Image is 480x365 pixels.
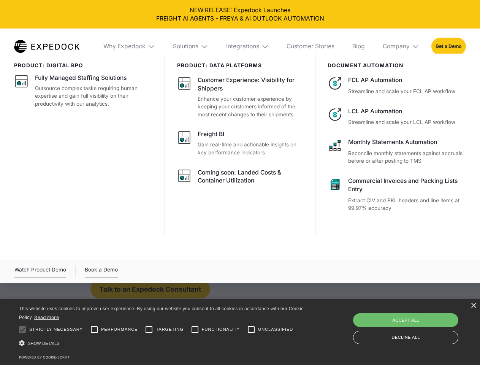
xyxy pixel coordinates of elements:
div: FCL AP Automation [348,76,466,84]
a: Fully Managed Staffing SolutionsOutsource complex tasks requiring human expertise and gain full v... [14,74,153,108]
span: Show details [28,341,60,346]
a: Customer Stories [280,29,340,64]
div: Freight BI [198,130,224,138]
a: Commercial Invoices and Packing Lists EntryExtract CIV and PKL headers and line items at 99.97% a... [328,177,466,212]
a: Book a Demo [85,265,118,278]
a: Read more [34,314,59,320]
a: Coming soon: Landed Costs & Container Utilization [177,168,304,187]
a: FCL AP AutomationStreamline and scale your FCL AP workflow [328,76,466,95]
div: Company [383,43,410,50]
div: product: digital bpo [14,62,153,68]
span: Targeting [156,326,183,333]
p: Streamline and scale your FCL AP workflow [348,87,466,95]
span: This website uses cookies to improve user experience. By using our website you consent to all coo... [19,306,304,320]
a: Customer Experience: Visibility for ShippersEnhance your customer experience by keeping your cust... [177,76,304,118]
div: Fully Managed Staffing Solutions [35,74,127,82]
div: LCL AP Automation [348,107,466,116]
span: Functionality [202,326,240,333]
div: PRODUCT: data platforms [177,62,304,68]
span: Strictly necessary [29,326,83,333]
div: Coming soon: Landed Costs & Container Utilization [198,168,303,185]
a: Get a Demo [431,38,466,55]
div: Why Expedock [97,29,161,64]
p: Streamline and scale your LCL AP workflow [348,118,466,126]
p: Gain real-time and actionable insights on key performance indicators [198,141,303,156]
div: Integrations [226,43,259,50]
span: Performance [101,326,138,333]
a: open lightbox [14,265,66,278]
a: LCL AP AutomationStreamline and scale your LCL AP workflow [328,107,466,126]
p: Extract CIV and PKL headers and line items at 99.97% accuracy [348,197,466,212]
a: Monthly Statements AutomationReconcile monthly statements against accruals before or after postin... [328,138,466,165]
div: Solutions [167,29,214,64]
div: Solutions [173,43,198,50]
div: Company [377,29,425,64]
a: Powered by cookie-script [19,355,70,359]
a: FREIGHT AI AGENTS - FREYA & AI OUTLOOK AUTOMATION [6,14,474,23]
p: Enhance your customer experience by keeping your customers informed of the most recent changes to... [198,95,303,119]
p: Outsource complex tasks requiring human expertise and gain full visibility on their productivity ... [35,84,153,108]
div: Why Expedock [103,43,146,50]
div: Watch Product Demo [14,265,66,278]
div: Integrations [220,29,275,64]
span: Unclassified [258,326,293,333]
div: document automation [328,62,466,68]
div: Commercial Invoices and Packing Lists Entry [348,177,466,194]
div: Customer Experience: Visibility for Shippers [198,76,303,93]
div: NEW RELEASE: Expedock Launches [6,6,474,23]
p: Reconcile monthly statements against accruals before or after posting to TMS [348,149,466,165]
div: Monthly Statements Automation [348,138,466,146]
div: Show details [19,338,306,349]
a: Freight BIGain real-time and actionable insights on key performance indicators [177,130,304,156]
iframe: Chat Widget [353,283,480,365]
a: Blog [346,29,371,64]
